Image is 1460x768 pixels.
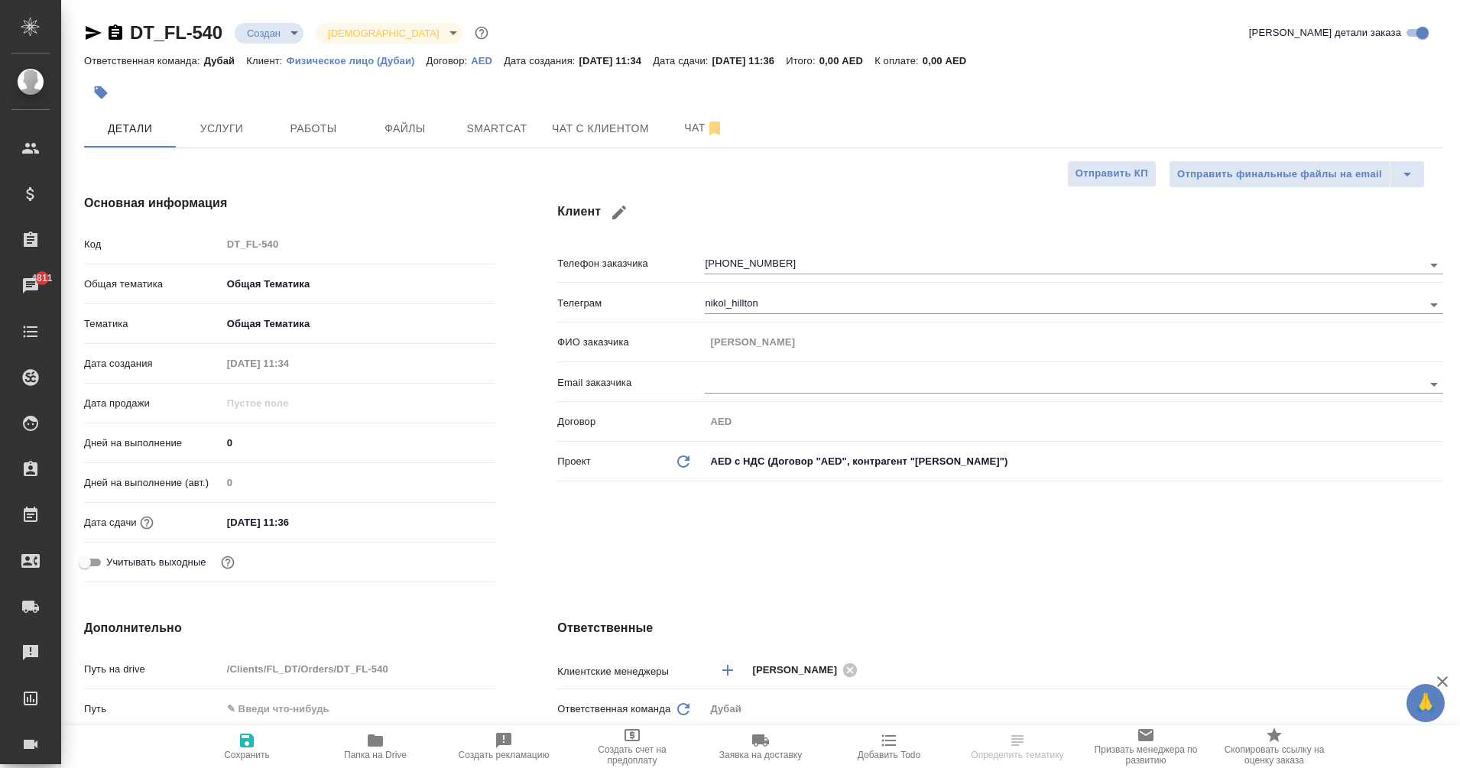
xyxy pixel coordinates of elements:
input: Пустое поле [222,392,355,414]
input: ✎ Введи что-нибудь [222,511,355,533]
button: Добавить Todo [825,725,953,768]
span: Smartcat [460,119,534,138]
button: Если добавить услуги и заполнить их объемом, то дата рассчитается автоматически [137,513,157,533]
p: Телеграм [557,296,705,311]
p: К оплате: [874,55,923,66]
button: Скопировать ссылку на оценку заказа [1210,725,1338,768]
button: Создать счет на предоплату [568,725,696,768]
input: Пустое поле [222,658,497,680]
h4: Основная информация [84,194,496,212]
span: Создать рекламацию [459,750,550,760]
div: AED с НДС (Договор "AED", контрагент "[PERSON_NAME]") [705,449,1443,475]
input: Пустое поле [222,233,497,255]
button: [DEMOGRAPHIC_DATA] [323,27,443,40]
button: Папка на Drive [311,725,440,768]
button: Создать рекламацию [440,725,568,768]
p: Дубай [204,55,247,66]
span: Отправить КП [1076,165,1148,183]
p: Тематика [84,316,222,332]
input: ✎ Введи что-нибудь [222,698,497,720]
p: Ответственная команда: [84,55,204,66]
p: Дата сдачи [84,515,137,530]
span: Работы [277,119,350,138]
p: [DATE] 11:36 [712,55,787,66]
button: Отправить КП [1067,160,1157,187]
p: Общая тематика [84,277,222,292]
span: Скопировать ссылку на оценку заказа [1219,744,1329,766]
button: Добавить тэг [84,76,118,109]
p: Физическое лицо (Дубаи) [287,55,427,66]
h4: Ответственные [557,619,1443,637]
p: Код [84,237,222,252]
p: ФИО заказчика [557,335,705,350]
span: Чат [667,118,741,138]
div: Создан [316,23,462,44]
p: Ответственная команда [557,702,670,717]
p: Итого: [786,55,819,66]
button: Сохранить [183,725,311,768]
p: Путь [84,702,222,717]
p: Дней на выполнение [84,436,222,451]
span: Учитывать выходные [106,555,206,570]
input: Пустое поле [222,352,355,374]
p: Дата создания [84,356,222,371]
button: Выбери, если сб и вс нужно считать рабочими днями для выполнения заказа. [218,553,238,572]
input: ✎ Введи что-нибудь [222,432,497,454]
span: 4811 [22,271,61,286]
button: 🙏 [1406,684,1445,722]
span: Добавить Todo [858,750,920,760]
button: Отправить финальные файлы на email [1169,160,1390,188]
div: Создан [235,23,303,44]
p: Договор [557,414,705,429]
button: Заявка на доставку [696,725,825,768]
a: 4811 [4,267,57,305]
input: Пустое поле [705,331,1443,353]
span: Чат с клиентом [552,119,649,138]
span: Файлы [368,119,442,138]
p: Проект [557,454,591,469]
input: Пустое поле [705,410,1443,433]
span: Заявка на доставку [719,750,802,760]
p: Телефон заказчика [557,256,705,271]
button: Open [1435,669,1438,672]
span: Сохранить [224,750,270,760]
button: Доп статусы указывают на важность/срочность заказа [472,23,492,43]
p: Дата создания: [504,55,579,66]
button: Open [1423,294,1445,316]
p: Дней на выполнение (авт.) [84,475,222,491]
span: [PERSON_NAME] [752,663,846,678]
span: Создать счет на предоплату [577,744,687,766]
button: Open [1423,254,1445,276]
button: Призвать менеджера по развитию [1082,725,1210,768]
div: Общая Тематика [222,311,497,337]
p: Дата сдачи: [653,55,712,66]
span: Определить тематику [971,750,1063,760]
p: 0,00 AED [819,55,874,66]
div: Общая Тематика [222,271,497,297]
h4: Дополнительно [84,619,496,637]
button: Скопировать ссылку [106,24,125,42]
span: [PERSON_NAME] детали заказа [1249,25,1401,41]
button: Создан [242,27,285,40]
span: Папка на Drive [344,750,407,760]
button: Определить тематику [953,725,1082,768]
div: [PERSON_NAME] [752,660,862,679]
p: Клиентские менеджеры [557,664,705,679]
span: 🙏 [1413,687,1439,719]
button: Open [1423,374,1445,395]
svg: Отписаться [706,119,724,138]
p: [DATE] 11:34 [579,55,654,66]
a: AED [471,53,504,66]
div: split button [1169,160,1425,188]
p: AED [471,55,504,66]
h4: Клиент [557,194,1443,231]
a: Физическое лицо (Дубаи) [287,53,427,66]
p: Email заказчика [557,375,705,390]
p: Дата продажи [84,396,222,411]
div: Дубай [705,696,1443,722]
p: Путь на drive [84,662,222,677]
span: Призвать менеджера по развитию [1091,744,1201,766]
button: Добавить менеджера [709,652,746,689]
input: Пустое поле [222,471,497,494]
button: Скопировать ссылку для ЯМессенджера [84,24,102,42]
